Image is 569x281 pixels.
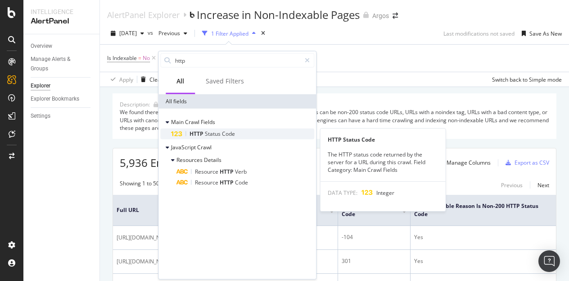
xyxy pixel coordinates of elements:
span: Resource [195,168,220,175]
input: Search by field name [174,54,301,67]
span: [URL][DOMAIN_NAME] [117,233,174,242]
span: Resource [195,179,220,186]
button: Save As New [518,26,562,41]
span: vs [148,29,155,37]
div: We found there to be an increase in non-indexable pages. Non-indexable pages can be non-200 statu... [120,108,549,131]
a: Explorer Bookmarks [31,94,93,104]
button: Apply [107,72,133,87]
div: arrow-right-arrow-left [393,13,398,19]
span: = [138,54,141,62]
button: Previous [501,180,523,190]
span: 5,936 Entries found [120,155,218,170]
div: All fields [158,94,316,109]
button: Previous [155,26,191,41]
span: Full URL [117,206,316,214]
a: AlertPanel Explorer [107,10,180,20]
span: 2025 Sep. 22nd [119,29,137,37]
button: Export as CSV [502,156,549,170]
a: Overview [31,41,93,51]
span: Non-Indexable Reason is Non-200 HTTP Status Code [414,202,552,218]
span: JavaScript [171,143,197,151]
div: Open Intercom Messenger [538,250,560,272]
div: 301 [342,257,406,265]
div: HTTP Status Code [321,136,446,143]
div: AlertPanel [31,16,92,27]
a: Explorer [31,81,93,91]
div: Settings [31,111,50,121]
div: -104 [342,233,406,241]
div: Next [537,181,549,189]
button: Manage Columns [434,157,491,168]
div: Manage Columns [447,159,491,166]
div: 1 Filter Applied [211,30,248,37]
div: Intelligence [31,7,92,16]
div: Clear [149,76,163,83]
div: times [259,29,267,38]
div: Manage Alerts & Groups [31,55,85,74]
span: Integer [376,189,394,197]
span: HTTP [190,130,205,138]
span: No [143,52,150,64]
span: HTTP [220,179,235,186]
span: Verb [235,168,247,175]
div: The HTTP status code returned by the server for a URL during this crawl. Field Category: Main Cra... [321,151,446,174]
button: Clear [137,72,163,87]
span: Details [204,156,221,164]
button: Next [537,180,549,190]
div: All [176,77,184,86]
a: Manage Alerts & Groups [31,55,93,74]
div: Apply [119,76,133,83]
div: Argos [372,11,389,20]
div: Overview [31,41,52,51]
div: Saved Filters [206,77,244,86]
button: Switch back to Simple mode [488,72,562,87]
span: Crawl [197,143,212,151]
div: Explorer Bookmarks [31,94,79,104]
span: Code [222,130,235,138]
button: [DATE] [107,26,148,41]
div: Switch back to Simple mode [492,76,562,83]
div: Save As New [529,30,562,37]
span: Crawl [185,118,201,126]
span: Status [205,130,222,138]
span: HTTP [220,168,235,175]
div: Showing 1 to 50 of 5,936 entries [120,180,200,190]
div: Last modifications not saved [443,30,515,37]
span: DATA TYPE: [328,189,357,197]
a: Settings [31,111,93,121]
button: 1 Filter Applied [199,26,259,41]
button: Add Filter [158,53,194,64]
span: [URL][DOMAIN_NAME] [117,257,174,266]
span: Fields [201,118,215,126]
span: Code [235,179,248,186]
div: Export as CSV [515,159,549,166]
div: Increase in Non-Indexable Pages [197,7,360,23]
div: Explorer [31,81,50,91]
div: Description: [120,101,150,108]
div: Previous [501,181,523,189]
span: Main [171,118,185,126]
span: Previous [155,29,180,37]
span: Is Indexable [107,54,137,62]
span: Resources [176,156,204,164]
